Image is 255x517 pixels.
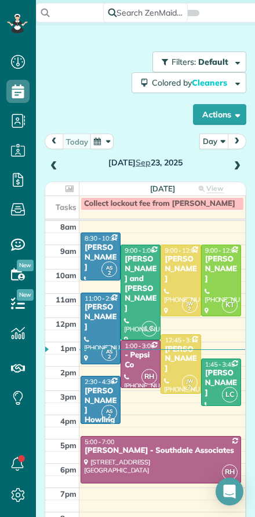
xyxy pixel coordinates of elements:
div: [PERSON_NAME] - Southdale Associates [84,446,238,456]
span: 5:00 - 7:00 [85,438,115,446]
div: [PERSON_NAME] [164,254,197,284]
span: 9:00 - 12:00 [165,246,198,254]
span: 1:00 - 3:00 [125,342,155,350]
button: Day [199,134,228,149]
div: [PERSON_NAME] [205,368,238,398]
span: 7pm [60,489,76,498]
div: [PERSON_NAME] Howling [PERSON_NAME] [84,386,117,455]
span: Colored by [152,77,231,88]
span: LC [222,387,238,402]
div: [PERSON_NAME] [84,243,117,272]
div: [PERSON_NAME] [84,302,117,332]
button: next [227,134,246,149]
a: Filters: Default [147,51,246,72]
small: 2 [102,268,116,279]
span: 1:45 - 3:45 [205,360,235,368]
button: Filters: Default [152,51,246,72]
button: Colored byCleaners [132,72,246,93]
div: [PERSON_NAME] and [PERSON_NAME] [124,254,157,313]
span: AS [106,408,112,414]
span: 9am [60,246,76,256]
span: Collect lockout fee from [PERSON_NAME] [84,199,235,208]
button: today [63,134,92,149]
span: 2:30 - 4:30 [85,378,115,386]
span: 10am [56,271,76,280]
button: prev [45,134,64,149]
small: 2 [102,411,116,422]
span: 12pm [56,319,76,328]
span: 3pm [60,392,76,401]
span: Sep [136,157,151,168]
span: RH [222,464,238,480]
span: 12:45 - 3:15 [165,336,198,344]
div: [PERSON_NAME] [164,345,197,374]
span: 11am [56,295,76,304]
span: LC [141,321,157,337]
span: New [17,260,34,271]
div: [PERSON_NAME] [205,254,238,284]
span: 8:30 - 10:30 [85,234,118,242]
span: RH [141,369,157,385]
span: Cleaners [192,77,229,88]
small: 2 [183,382,197,393]
span: 5pm [60,441,76,450]
small: 2 [102,352,116,363]
span: 2pm [60,368,76,377]
span: 11:00 - 2:00 [85,294,118,302]
span: View week [202,184,224,204]
span: 1pm [60,344,76,353]
span: 9:00 - 1:00 [125,246,155,254]
span: JW [186,300,194,306]
small: 2 [183,304,197,315]
span: JW [186,378,194,384]
span: AS [106,348,112,354]
span: [DATE] [150,184,175,193]
span: 9:00 - 12:00 [205,246,239,254]
span: 4pm [60,416,76,426]
button: Actions [193,104,246,125]
span: New [17,289,34,301]
span: Default [198,57,229,67]
span: Filters: [172,57,196,67]
span: 8am [60,222,76,231]
div: - Pepsi Co [124,350,157,370]
span: AS [106,264,112,271]
span: KT [222,297,238,313]
div: Open Intercom Messenger [216,478,243,505]
h2: [DATE] 23, 2025 [65,158,226,167]
span: 6pm [60,465,76,474]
